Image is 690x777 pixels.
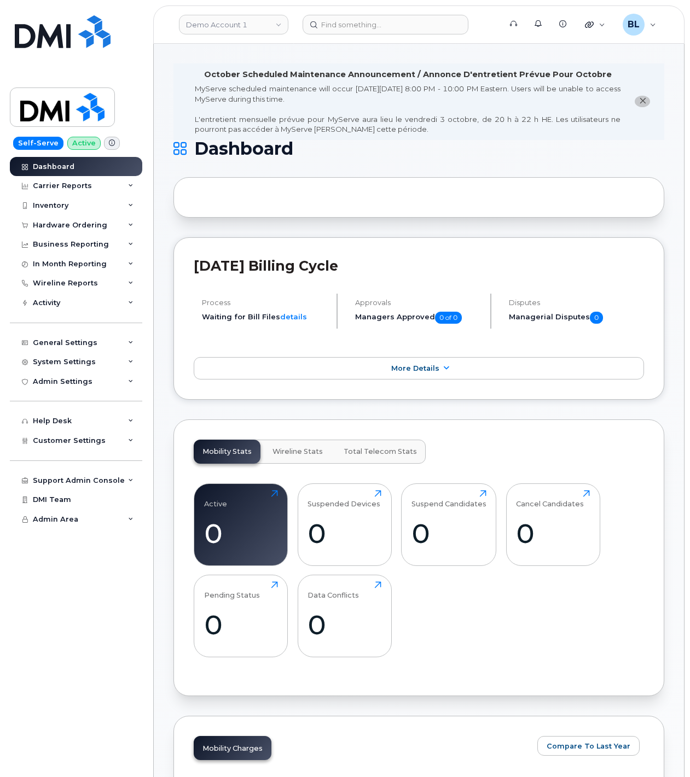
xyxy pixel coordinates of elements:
button: Compare To Last Year [537,736,640,756]
span: More Details [391,364,439,372]
span: Wireline Stats [272,447,323,456]
h5: Managerial Disputes [509,312,644,324]
div: Active [204,490,227,508]
div: 0 [204,609,278,641]
li: Waiting for Bill Files [202,312,327,322]
h4: Approvals [355,299,480,307]
div: Pending Status [204,581,260,599]
span: Compare To Last Year [547,741,630,751]
button: close notification [635,96,650,107]
span: 0 of 0 [435,312,462,324]
div: MyServe scheduled maintenance will occur [DATE][DATE] 8:00 PM - 10:00 PM Eastern. Users will be u... [195,84,621,135]
div: Suspended Devices [308,490,380,508]
div: Data Conflicts [308,581,359,599]
span: Total Telecom Stats [344,447,417,456]
div: 0 [308,517,381,550]
a: Data Conflicts0 [308,581,381,651]
div: 0 [516,517,590,550]
a: details [280,312,307,321]
a: Suspend Candidates0 [411,490,486,560]
a: Active0 [204,490,278,560]
div: October Scheduled Maintenance Announcement / Annonce D'entretient Prévue Pour Octobre [204,69,612,80]
div: Cancel Candidates [516,490,584,508]
h4: Process [202,299,327,307]
a: Pending Status0 [204,581,278,651]
h5: Managers Approved [355,312,480,324]
div: 0 [411,517,486,550]
span: 0 [590,312,603,324]
div: 0 [204,517,278,550]
span: Dashboard [194,141,293,157]
a: Cancel Candidates0 [516,490,590,560]
a: Suspended Devices0 [308,490,381,560]
h2: [DATE] Billing Cycle [194,258,644,274]
div: Suspend Candidates [411,490,486,508]
h4: Disputes [509,299,644,307]
div: 0 [308,609,381,641]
